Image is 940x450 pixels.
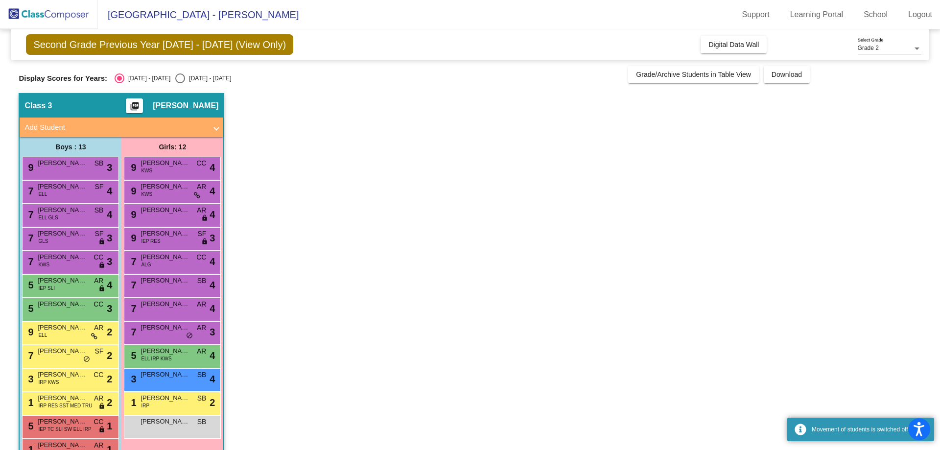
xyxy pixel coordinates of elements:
span: [PERSON_NAME] [141,182,189,191]
span: [PERSON_NAME] [38,252,87,262]
span: 7 [25,350,33,361]
div: Boys : 13 [20,137,121,157]
span: do_not_disturb_alt [186,332,193,340]
span: do_not_disturb_alt [83,355,90,363]
a: School [856,7,895,23]
mat-expansion-panel-header: Add Student [20,118,223,137]
span: AR [94,276,103,286]
span: Digital Data Wall [708,41,759,48]
span: SF [95,182,104,192]
span: 4 [210,254,215,269]
span: ELL IRP KWS [141,355,171,362]
span: AR [94,323,103,333]
span: IRP RES SST MED TRU [38,402,92,409]
span: [PERSON_NAME] [141,229,189,238]
span: CC [94,299,103,309]
span: [PERSON_NAME] [141,299,189,309]
span: SB [197,276,207,286]
span: 4 [210,207,215,222]
span: IEP RES [141,237,160,245]
span: KWS [38,261,49,268]
span: IRP KWS [38,379,59,386]
span: IEP TC SLI SW ELL IRP [38,426,91,433]
span: CC [94,370,103,380]
span: 2 [107,348,112,363]
span: 4 [107,278,112,292]
span: 7 [128,327,136,337]
span: 9 [128,233,136,243]
span: [PERSON_NAME] [141,417,189,426]
span: AR [197,205,206,215]
span: 2 [107,372,112,386]
span: SF [95,346,104,356]
span: CC [94,252,103,262]
span: 4 [210,160,215,175]
span: 3 [107,160,112,175]
span: 3 [107,231,112,245]
span: [PERSON_NAME] [141,346,189,356]
button: Grade/Archive Students in Table View [628,66,759,83]
span: 9 [128,186,136,196]
span: [PERSON_NAME] [38,205,87,215]
span: 3 [25,374,33,384]
span: 3 [107,254,112,269]
span: 7 [25,209,33,220]
span: [PERSON_NAME] [38,299,87,309]
span: 7 [25,233,33,243]
span: 1 [25,397,33,408]
span: IRP [141,402,149,409]
a: Logout [900,7,940,23]
span: [GEOGRAPHIC_DATA] - [PERSON_NAME] [98,7,299,23]
span: IEP SLI [38,284,55,292]
span: lock [98,261,105,269]
span: ELL GLS [38,214,58,221]
div: [DATE] - [DATE] [124,74,170,83]
div: [DATE] - [DATE] [185,74,231,83]
div: Girls: 12 [121,137,223,157]
div: Movement of students is switched off [812,425,927,434]
span: CC [196,252,206,262]
span: KWS [141,190,152,198]
span: [PERSON_NAME] [141,276,189,285]
span: 2 [107,325,112,339]
span: 3 [210,231,215,245]
span: 7 [25,256,33,267]
span: SB [197,393,207,403]
span: 7 [128,280,136,290]
span: AR [197,299,206,309]
span: 4 [107,184,112,198]
span: lock [98,238,105,246]
span: GLS [38,237,48,245]
span: [PERSON_NAME] [38,440,87,450]
span: SB [94,158,104,168]
span: 7 [25,186,33,196]
span: SF [95,229,104,239]
span: 9 [25,162,33,173]
span: [PERSON_NAME] [141,393,189,403]
span: 1 [107,419,112,433]
span: lock [98,426,105,434]
span: SB [197,417,207,427]
span: 5 [25,303,33,314]
span: Class 3 [24,101,52,111]
a: Learning Portal [782,7,851,23]
span: SF [198,229,207,239]
span: 1 [128,397,136,408]
span: SB [94,205,104,215]
span: lock [98,285,105,293]
mat-panel-title: Add Student [24,122,207,133]
span: 4 [210,184,215,198]
span: 5 [128,350,136,361]
span: [PERSON_NAME] [38,370,87,379]
span: 3 [128,374,136,384]
span: 5 [25,421,33,431]
span: [PERSON_NAME] [141,252,189,262]
span: [PERSON_NAME] [PERSON_NAME] [38,229,87,238]
span: ALG [141,261,151,268]
a: Support [734,7,777,23]
span: 9 [128,162,136,173]
span: ELL [38,332,47,339]
span: [PERSON_NAME] [141,158,189,168]
span: KWS [141,167,152,174]
span: [PERSON_NAME] [38,323,87,332]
